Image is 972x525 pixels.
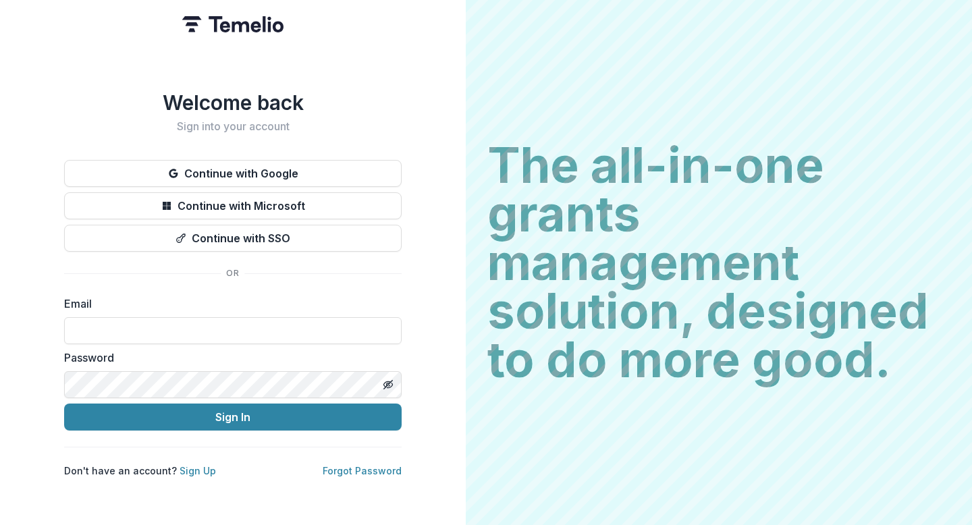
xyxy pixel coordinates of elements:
[64,350,394,366] label: Password
[64,160,402,187] button: Continue with Google
[64,90,402,115] h1: Welcome back
[64,404,402,431] button: Sign In
[64,120,402,133] h2: Sign into your account
[323,465,402,476] a: Forgot Password
[377,374,399,395] button: Toggle password visibility
[180,465,216,476] a: Sign Up
[64,296,394,312] label: Email
[182,16,283,32] img: Temelio
[64,225,402,252] button: Continue with SSO
[64,464,216,478] p: Don't have an account?
[64,192,402,219] button: Continue with Microsoft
